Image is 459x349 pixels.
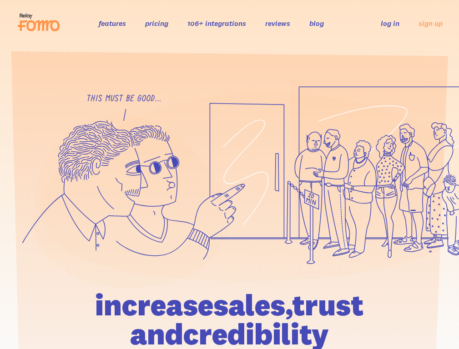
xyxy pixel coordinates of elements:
[99,19,126,28] a: features
[187,19,246,28] a: 106+ integrations
[419,19,443,28] a: sign up
[145,19,168,28] a: pricing
[265,19,290,28] a: reviews
[80,290,379,349] h1: increase sales, trust and credibility
[309,19,324,28] a: blog
[381,19,399,28] a: log in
